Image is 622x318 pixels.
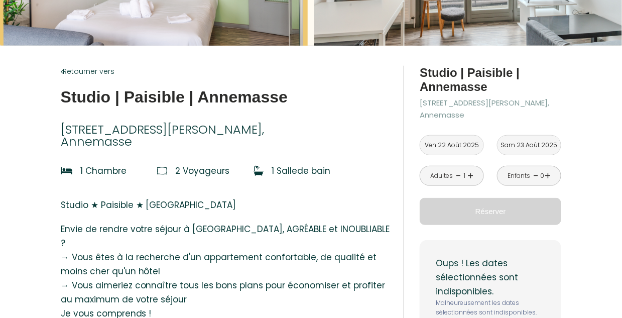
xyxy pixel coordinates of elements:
p: Oups ! Les dates sélectionnées sont indisponibles. [436,256,545,298]
p: ​Studio ★ Paisible ★ [GEOGRAPHIC_DATA] [61,198,390,212]
a: + [467,168,473,184]
p: Annemasse [420,97,561,121]
p: Studio | Paisible | Annemasse [61,84,390,110]
p: Réserver [423,205,558,218]
p: 1 Salle de bain [272,164,331,178]
div: 1 [462,171,467,181]
p: Annemasse [61,124,390,148]
span: s [225,165,229,177]
p: 2 Voyageur [175,164,229,178]
input: Départ [497,136,561,155]
img: guests [157,166,167,176]
p: Studio | Paisible | Annemasse [420,66,561,94]
span: [STREET_ADDRESS][PERSON_NAME], [420,97,561,109]
input: Arrivée [420,136,483,155]
div: Enfants [508,171,531,181]
div: Adultes [430,171,453,181]
button: Réserver [420,198,561,225]
p: 1 Chambre [80,164,127,178]
a: - [456,168,461,184]
div: 0 [540,171,545,181]
a: + [545,168,551,184]
a: - [533,168,539,184]
a: Retourner vers [61,66,390,77]
span: [STREET_ADDRESS][PERSON_NAME], [61,124,390,136]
